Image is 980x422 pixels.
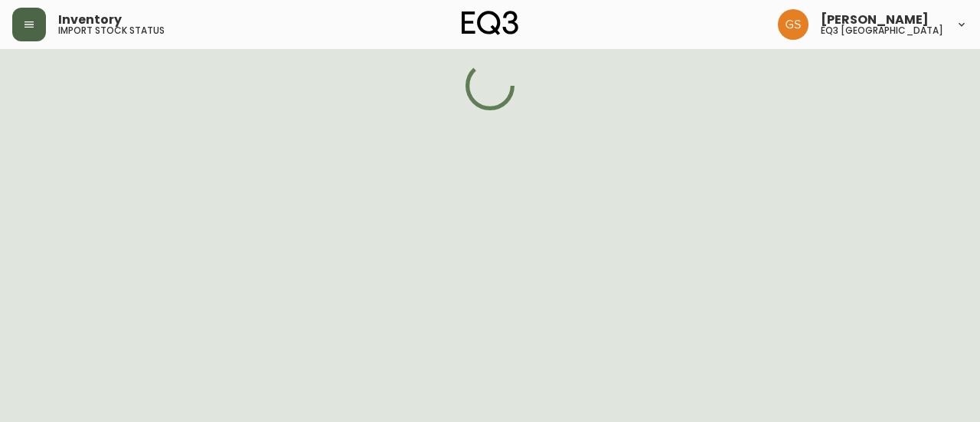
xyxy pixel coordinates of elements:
span: [PERSON_NAME] [821,14,929,26]
span: Inventory [58,14,122,26]
img: 6b403d9c54a9a0c30f681d41f5fc2571 [778,9,808,40]
img: logo [462,11,518,35]
h5: import stock status [58,26,165,35]
h5: eq3 [GEOGRAPHIC_DATA] [821,26,943,35]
